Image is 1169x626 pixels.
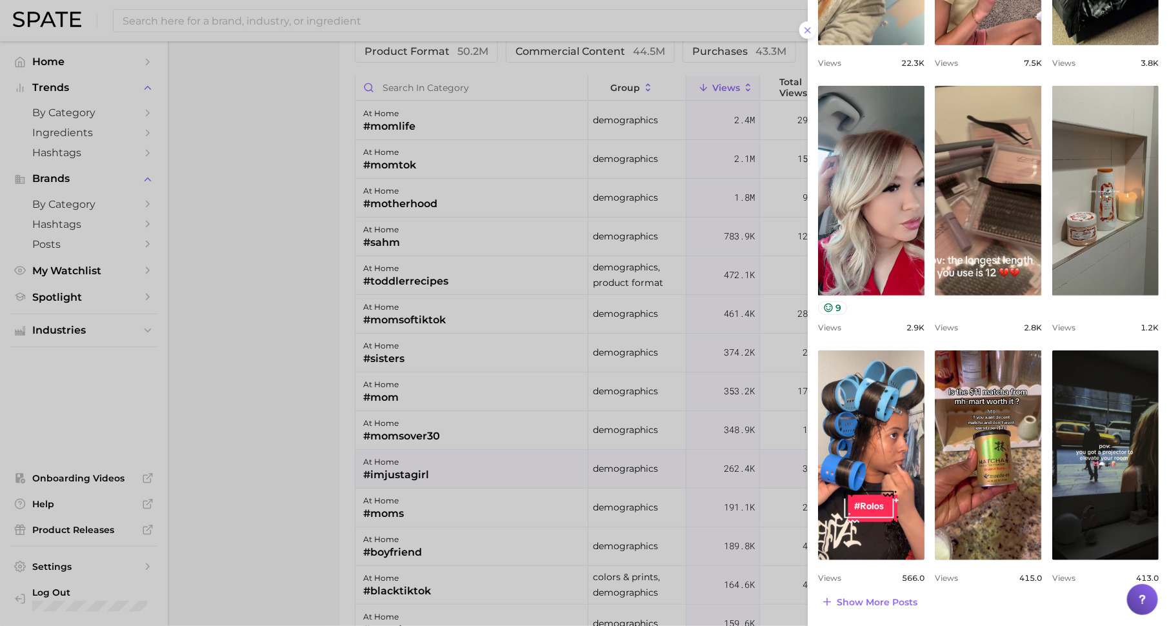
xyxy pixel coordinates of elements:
span: 22.3k [901,58,924,68]
span: Views [935,573,958,583]
span: Views [935,58,958,68]
button: Show more posts [818,593,921,611]
span: Views [1052,58,1075,68]
span: Views [1052,323,1075,332]
span: 1.2k [1141,323,1159,332]
span: Views [818,323,841,332]
span: 413.0 [1136,573,1159,583]
span: 2.9k [906,323,924,332]
span: 566.0 [902,573,924,583]
span: 415.0 [1019,573,1042,583]
span: 7.5k [1024,58,1042,68]
span: Views [818,58,841,68]
span: Show more posts [837,597,917,608]
button: 9 [818,301,847,315]
span: Views [1052,573,1075,583]
span: Views [935,323,958,332]
span: 2.8k [1024,323,1042,332]
span: 3.8k [1141,58,1159,68]
span: Views [818,573,841,583]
